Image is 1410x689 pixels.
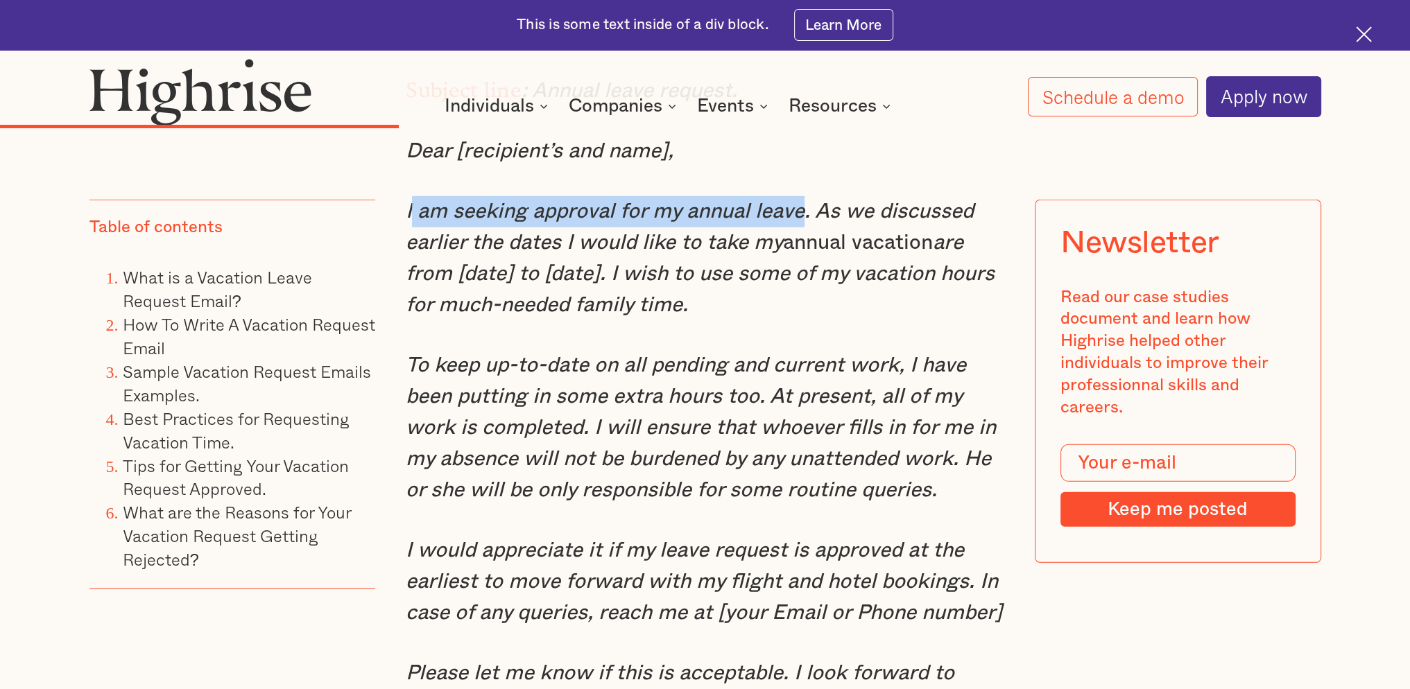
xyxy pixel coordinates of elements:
[123,499,351,572] a: What are the Reasons for Your Vacation Request Getting Rejected?
[123,452,349,501] a: Tips for Getting Your Vacation Request Approved.
[569,98,662,114] div: Companies
[406,232,995,315] em: are from [date] to [date]. I wish to use some of my vacation hours for much-needed family time.
[569,98,680,114] div: Companies
[123,358,371,408] a: Sample Vacation Request Emails Examples.
[1060,444,1296,527] form: Modal Form
[1060,286,1296,419] div: Read our case studies document and learn how Highrise helped other individuals to improve their p...
[1356,26,1372,42] img: Cross icon
[445,98,534,114] div: Individuals
[794,9,893,40] a: Learn More
[123,311,375,360] a: How To Write A Vacation Request Email
[406,141,673,162] em: Dear [recipient’s and name],
[1060,492,1296,527] input: Keep me posted
[789,98,895,114] div: Resources
[697,98,772,114] div: Events
[1060,444,1296,482] input: Your e-mail
[789,98,877,114] div: Resources
[517,15,768,35] div: This is some text inside of a div block.
[406,201,974,253] em: I am seeking approval for my annual leave. As we discussed earlier the dates I would like to take my
[89,58,312,125] img: Highrise logo
[1206,76,1321,116] a: Apply now
[123,264,312,313] a: What is a Vacation Leave Request Email?
[406,540,1002,623] em: I would appreciate it if my leave request is approved at the earliest to move forward with my fli...
[1028,77,1198,117] a: Schedule a demo
[445,98,552,114] div: Individuals
[123,405,350,454] a: Best Practices for Requesting Vacation Time.
[1060,225,1219,261] div: Newsletter
[89,217,223,239] div: Table of contents
[697,98,754,114] div: Events
[406,196,1004,321] p: annual vacation
[406,355,996,500] em: To keep up-to-date on all pending and current work, I have been putting in some extra hours too. ...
